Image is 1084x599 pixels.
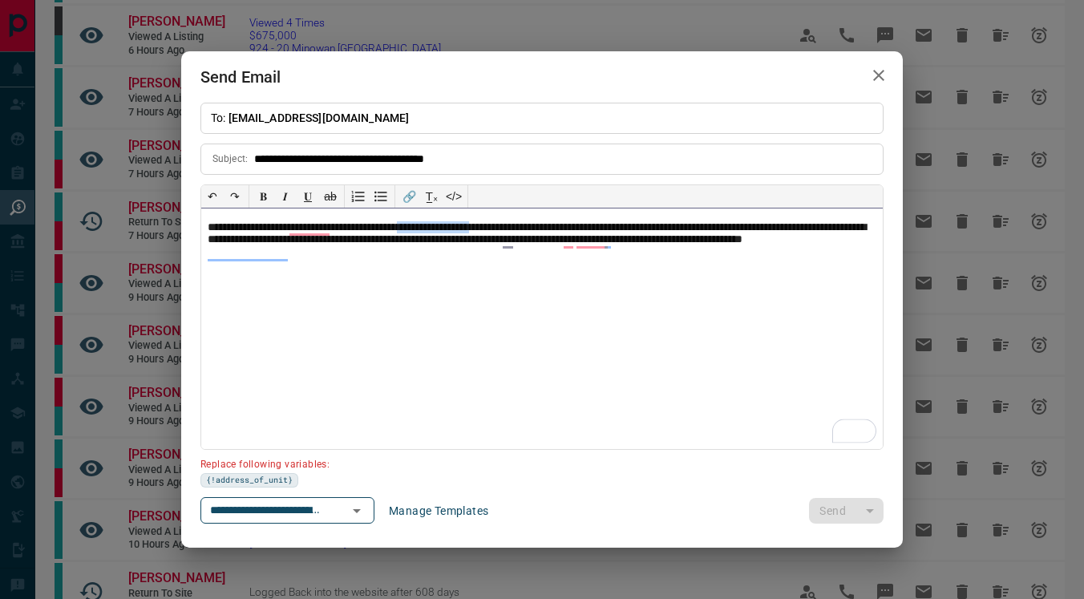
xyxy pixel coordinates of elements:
button: Numbered list [347,185,370,208]
button: T̲ₓ [420,185,443,208]
button: 𝑰 [274,185,297,208]
button: 🔗 [398,185,420,208]
h2: Send Email [181,51,301,103]
p: To: [200,103,884,134]
button: </> [443,185,465,208]
span: [EMAIL_ADDRESS][DOMAIN_NAME] [229,111,410,124]
button: 𝐁 [252,185,274,208]
p: Replace following variables: [200,452,872,473]
button: Bullet list [370,185,392,208]
button: 𝐔 [297,185,319,208]
button: ↶ [201,185,224,208]
button: ab [319,185,342,208]
button: Manage Templates [379,498,498,524]
div: split button [809,498,884,524]
span: {!address_of_unit} [206,474,293,487]
p: Subject: [212,152,248,166]
span: 𝐔 [304,190,312,203]
div: To enrich screen reader interactions, please activate Accessibility in Grammarly extension settings [201,208,883,449]
button: ↷ [224,185,246,208]
s: ab [324,190,337,203]
button: Open [346,500,368,522]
